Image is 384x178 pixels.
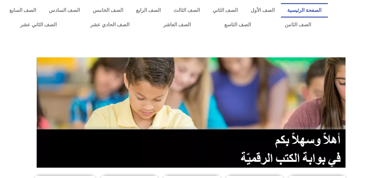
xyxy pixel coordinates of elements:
[74,18,147,32] a: الصف الحادي عشر
[208,18,268,32] a: الصف التاسع
[43,3,86,18] a: الصف السادس
[146,18,208,32] a: الصف العاشر
[268,18,328,32] a: الصف الثامن
[86,3,130,18] a: الصف الخامس
[206,3,244,18] a: الصف الثاني
[167,3,206,18] a: الصف الثالث
[244,3,281,18] a: الصف الأول
[130,3,167,18] a: الصف الرابع
[3,18,74,32] a: الصف الثاني عشر
[281,3,328,18] a: الصفحة الرئيسية
[3,3,43,18] a: الصف السابع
